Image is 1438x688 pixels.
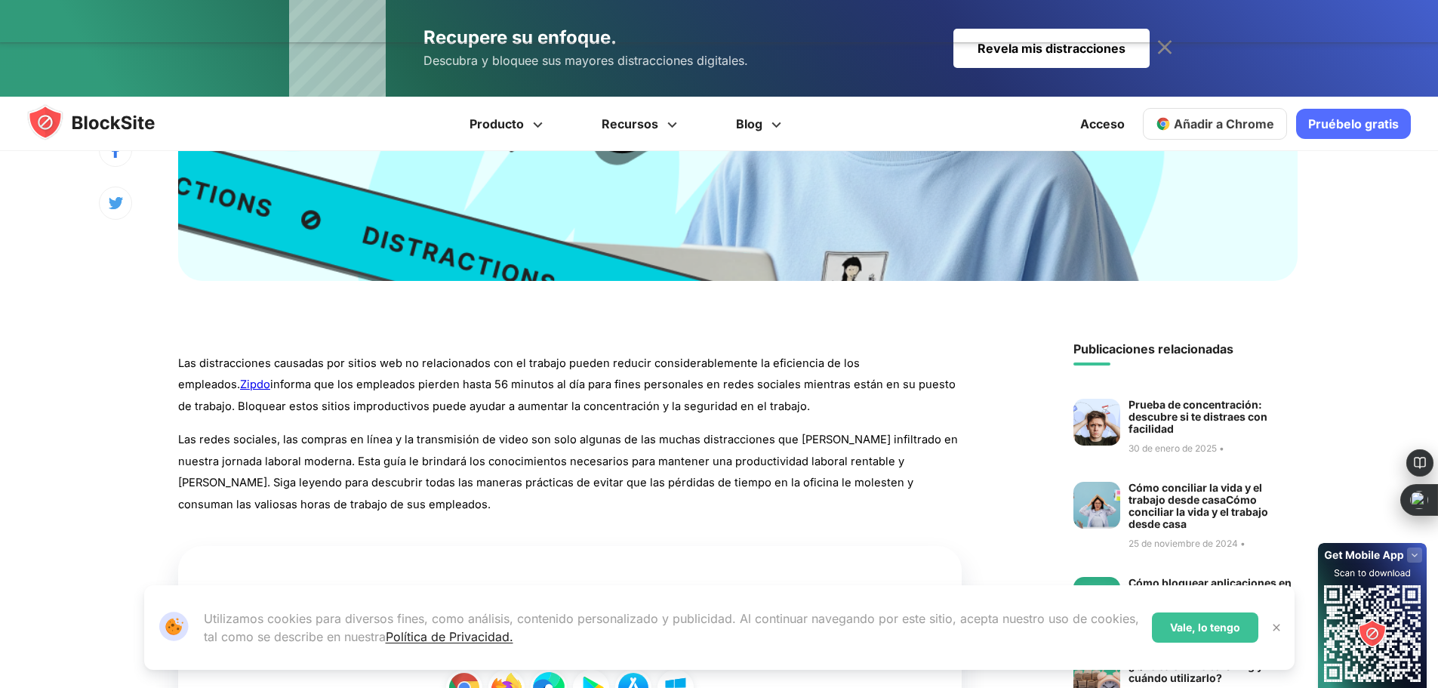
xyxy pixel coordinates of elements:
[1143,108,1287,140] a: Añadir a Chrome
[178,356,860,392] font: Las distracciones causadas por sitios web no relacionados con el trabajo pueden reducir considera...
[470,116,524,131] font: Producto
[1296,109,1411,139] a: Pruébelo gratis
[178,378,956,413] font: informa que los empleados pierden hasta 56 minutos al día para fines personales en redes sociales...
[1267,618,1286,637] button: Cerca
[1080,116,1125,131] font: Acceso
[1170,621,1240,634] font: Vale, lo tengo
[423,53,748,68] font: Descubra y bloquee sus mayores distracciones digitales.
[1174,116,1274,131] font: Añadir a Chrome
[386,629,513,644] a: Política de Privacidad.
[1129,481,1268,530] font: Cómo conciliar la vida y el trabajo desde casaCómo conciliar la vida y el trabajo desde casa
[710,97,811,151] a: Blog
[1071,106,1134,142] a: Acceso
[178,433,958,511] font: Las redes sociales, las compras en línea y la transmisión de video son solo algunas de las muchas...
[1270,622,1282,634] img: Cerca
[27,104,184,140] img: blocksite-icon.5d769676.svg
[1073,482,1298,551] a: Cómo conciliar la vida y el trabajo desde casaCómo conciliar la vida y el trabajo desde casa 25 d...
[204,611,1139,644] font: Utilizamos cookies para diversos fines, como análisis, contenido personalizado y publicidad. Al c...
[978,41,1125,56] font: Revela mis distracciones
[736,116,762,131] font: Blog
[423,26,617,48] font: Recupere su enfoque.
[1308,116,1399,131] font: Pruébelo gratis
[602,116,658,131] font: Recursos
[1073,399,1298,456] a: Prueba de concentración: descubre si te distraes con facilidad 30 de enero de 2025 •
[1129,443,1224,454] font: 30 de enero de 2025 •
[1156,116,1171,131] img: chrome-icon.svg
[1129,398,1267,435] font: Prueba de concentración: descubre si te distraes con facilidad
[576,97,707,151] a: Recursos
[1129,538,1246,549] font: 25 de noviembre de 2024 •
[240,378,270,391] a: Zipdo
[444,97,573,151] a: Producto
[1073,341,1233,356] font: Publicaciones relacionadas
